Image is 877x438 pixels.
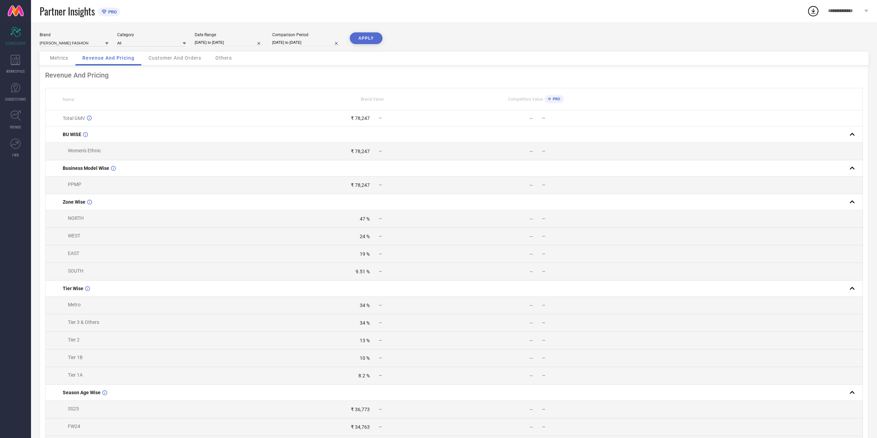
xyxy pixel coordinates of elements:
div: 34 % [360,303,370,308]
div: Open download list [807,5,819,17]
div: — [529,424,533,430]
div: Date Range [195,32,264,37]
span: FW24 [68,424,80,429]
span: Season Age Wise [63,390,101,395]
span: — [542,356,545,360]
div: — [529,182,533,188]
span: WEST [68,233,80,238]
span: Revenue And Pricing [82,55,134,61]
span: — [379,269,382,274]
span: Zone Wise [63,199,85,205]
div: ₹ 78,247 [351,182,370,188]
span: — [379,356,382,360]
div: — [529,407,533,412]
span: Tier 1A [68,372,83,378]
div: Category [117,32,186,37]
span: Tier Wise [63,286,83,291]
span: PPMP [68,182,81,187]
span: NORTH [68,215,84,221]
span: SS25 [68,406,79,411]
span: — [542,303,545,308]
div: 13 % [360,338,370,343]
span: Tier 3 & Others [68,319,99,325]
span: Metrics [50,55,68,61]
input: Select date range [195,39,264,46]
div: Revenue And Pricing [45,71,863,79]
div: 24 % [360,234,370,239]
span: — [379,425,382,429]
span: — [542,373,545,378]
span: EAST [68,251,79,256]
button: APPLY [350,32,383,44]
span: — [542,407,545,412]
span: — [379,116,382,121]
div: 10 % [360,355,370,361]
div: — [529,234,533,239]
span: — [542,116,545,121]
span: — [542,320,545,325]
div: ₹ 78,247 [351,115,370,121]
span: — [379,252,382,256]
span: PRO [106,9,117,14]
span: — [379,373,382,378]
span: SOUTH [68,268,83,274]
div: Brand [40,32,109,37]
span: BU WISE [63,132,81,137]
span: FWD [12,152,19,157]
span: Others [215,55,232,61]
span: Metro [68,302,81,307]
span: — [542,149,545,154]
div: — [529,373,533,378]
span: SCORECARDS [6,41,26,46]
span: Tier 1B [68,355,83,360]
span: PRO [551,97,560,101]
span: — [379,407,382,412]
span: — [379,303,382,308]
span: Women's Ethnic [68,148,101,153]
div: — [529,115,533,121]
span: — [379,216,382,221]
div: ₹ 78,247 [351,149,370,154]
span: Total GMV [63,115,85,121]
div: — [529,149,533,154]
div: ₹ 34,763 [351,424,370,430]
span: — [542,183,545,187]
span: SUGGESTIONS [5,96,26,102]
div: — [529,355,533,361]
span: — [542,338,545,343]
div: Comparison Period [272,32,341,37]
div: — [529,338,533,343]
span: TRENDS [10,124,21,130]
span: — [379,320,382,325]
span: — [379,234,382,239]
div: 47 % [360,216,370,222]
span: Customer And Orders [149,55,201,61]
span: Competitors Value [508,97,543,102]
span: Tier 2 [68,337,80,343]
span: — [542,252,545,256]
div: 19 % [360,251,370,257]
span: — [542,269,545,274]
div: 8.2 % [358,373,370,378]
span: — [379,149,382,154]
span: Brand Value [361,97,384,102]
span: — [379,338,382,343]
div: 34 % [360,320,370,326]
div: — [529,251,533,257]
span: — [379,183,382,187]
div: — [529,303,533,308]
div: — [529,269,533,274]
span: — [542,234,545,239]
div: 9.51 % [356,269,370,274]
span: — [542,216,545,221]
span: Name [63,97,74,102]
span: Partner Insights [40,4,95,18]
span: Business Model Wise [63,165,109,171]
span: WORKSPACE [6,69,25,74]
div: ₹ 36,773 [351,407,370,412]
input: Select comparison period [272,39,341,46]
span: — [542,425,545,429]
div: — [529,320,533,326]
div: — [529,216,533,222]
